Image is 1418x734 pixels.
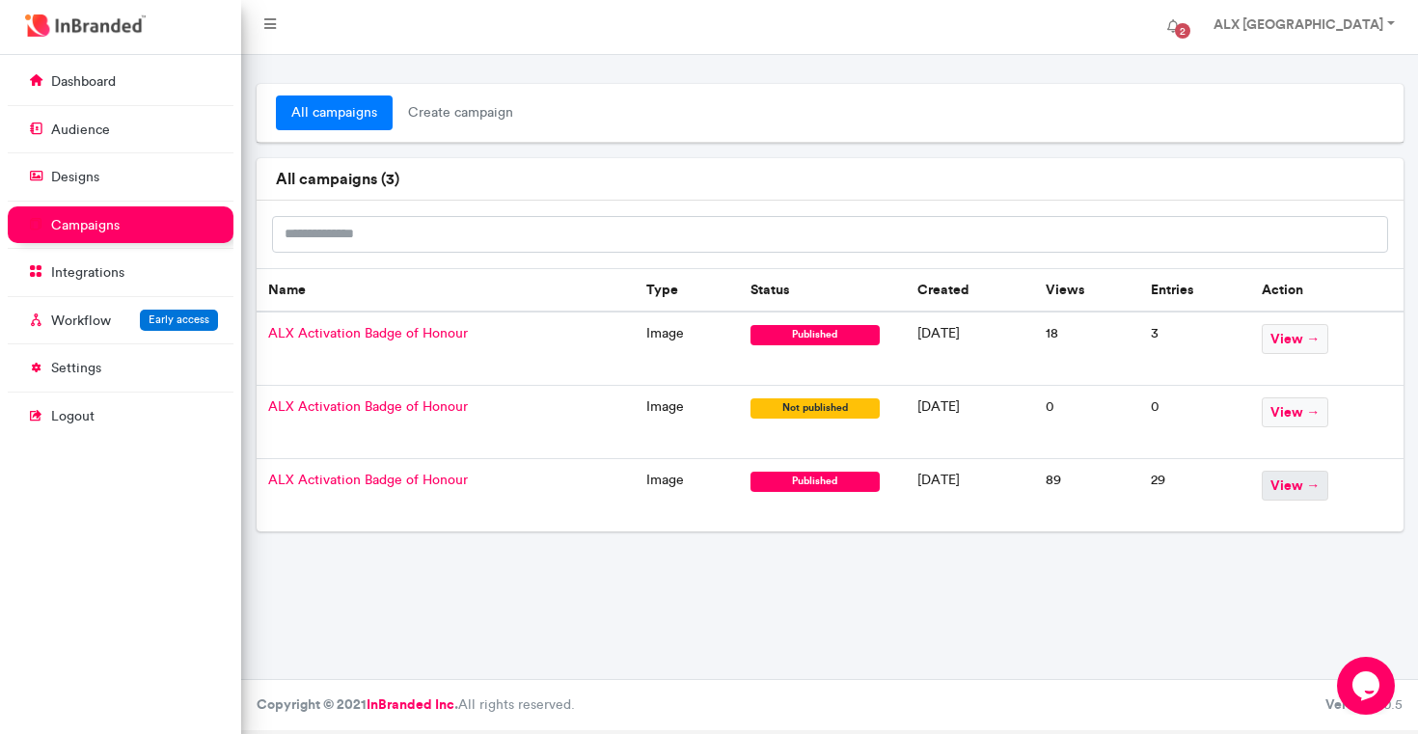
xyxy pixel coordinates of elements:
a: WorkflowEarly access [8,302,233,339]
td: 29 [1139,459,1251,532]
span: published [750,472,881,492]
a: designs [8,158,233,195]
span: not published [750,398,881,419]
span: create campaign [393,95,529,130]
span: Early access [149,313,209,326]
td: 0 [1139,386,1251,459]
img: InBranded Logo [20,10,150,41]
td: 0 [1034,386,1139,459]
button: 2 [1152,8,1194,46]
th: Status [739,268,907,312]
iframe: chat widget [1337,657,1399,715]
p: dashboard [51,72,116,92]
th: Views [1034,268,1139,312]
a: InBranded Inc [367,695,454,713]
p: campaigns [51,216,120,235]
h6: all campaigns ( 3 ) [276,170,1384,188]
p: designs [51,168,99,187]
span: ALX Activation Badge of Honour [268,472,468,488]
a: settings [8,349,233,386]
div: 3.0.5 [1325,695,1403,715]
span: view → [1262,471,1328,501]
a: integrations [8,254,233,290]
a: audience [8,111,233,148]
td: [DATE] [906,459,1034,532]
td: [DATE] [906,312,1034,386]
a: dashboard [8,63,233,99]
td: image [635,459,738,532]
td: image [635,312,738,386]
td: [DATE] [906,386,1034,459]
td: 3 [1139,312,1251,386]
strong: Copyright © 2021 . [257,695,458,713]
span: ALX Activation Badge of Honour [268,325,468,341]
a: campaigns [8,206,233,243]
a: all campaigns [276,95,393,130]
th: Entries [1139,268,1251,312]
p: integrations [51,263,124,283]
th: Type [635,268,738,312]
footer: All rights reserved. [241,679,1418,730]
td: image [635,386,738,459]
p: settings [51,359,101,378]
p: Workflow [51,312,111,331]
span: view → [1262,397,1328,427]
p: audience [51,121,110,140]
b: Version [1325,695,1372,713]
td: 89 [1034,459,1139,532]
span: published [750,325,881,345]
span: view → [1262,324,1328,354]
td: 18 [1034,312,1139,386]
span: ALX Activation Badge of Honour [268,398,468,415]
th: Action [1250,268,1403,312]
p: logout [51,407,95,426]
th: Created [906,268,1034,312]
th: Name [257,268,636,312]
span: 2 [1175,23,1190,39]
a: ALX [GEOGRAPHIC_DATA] [1194,8,1410,46]
strong: ALX [GEOGRAPHIC_DATA] [1213,15,1383,33]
